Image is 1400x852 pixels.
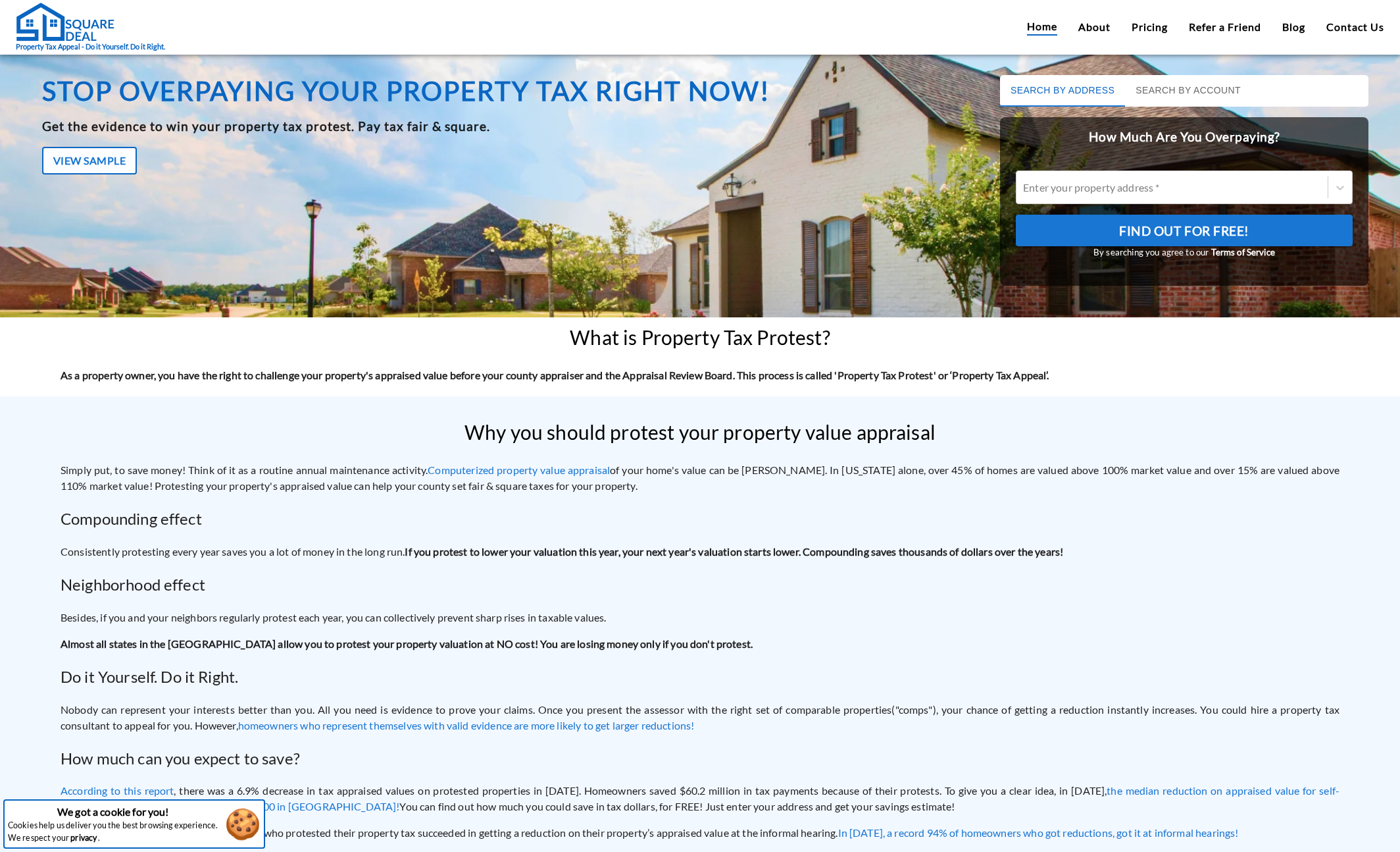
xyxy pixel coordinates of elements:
[238,719,695,732] a: homeowners who represent themselves with valid evidence are more likely to get larger reductions!
[61,665,1339,689] h2: Do it Yourself. Do it Right.
[1000,117,1368,157] h2: How Much Are You Overpaying?
[405,545,1063,558] strong: If you protest to lower your valuation this year, your next year's valuation starts lower. Compou...
[1078,19,1111,35] a: About
[61,544,1339,560] p: Consistently protesting every year saves you a lot of money in the long run.
[464,421,936,444] h2: Why you should protest your property value appraisal
[1282,19,1305,35] a: Blog
[1027,18,1057,36] a: Home
[570,326,830,349] h2: What is Property Tax Protest?
[428,464,610,476] a: Computerized property value appraisal
[1000,75,1125,107] button: Search by Address
[57,805,169,818] strong: We got a cookie for you!
[61,610,1339,626] p: Besides, if you and your neighbors regularly protest each year, you can collectively prevent shar...
[61,507,1339,531] h2: Compounding effect
[1000,75,1368,107] div: basic tabs example
[61,825,1339,841] p: Over the last few years, over 80% of owners who protested their property tax succeeded in getting...
[42,119,490,134] b: Get the evidence to win your property tax protest. Pay tax fair & square.
[1016,215,1353,246] button: Find Out For Free!
[61,573,1339,597] h2: Neighborhood effect
[70,832,97,845] a: privacy
[16,2,165,53] a: Property Tax Appeal - Do it Yourself. Do it Right.
[838,826,1239,839] a: In [DATE], a record 94% of homeowners who got reductions, got it at informal hearings!
[42,75,803,107] h1: Stop overpaying your property tax right now!
[61,369,1049,381] strong: As a property owner, you have the right to challenge your property's appraised value before your ...
[16,2,114,41] img: Square Deal
[1016,246,1353,259] small: By searching you agree to our
[61,637,753,650] b: Almost all states in the [GEOGRAPHIC_DATA] allow you to protest your property valuation at NO cos...
[1326,19,1384,35] a: Contact Us
[61,784,174,797] a: According to this report
[1119,220,1249,242] span: Find Out For Free!
[42,147,137,174] button: View Sample
[222,807,264,841] button: Accept cookies
[1189,19,1261,35] a: Refer a Friend
[61,462,1339,494] p: Simply put, to save money! Think of it as a routine annual maintenance activity. of your home's v...
[61,747,1339,770] h2: How much can you expect to save?
[1125,75,1251,107] button: Search by Account
[61,783,1339,814] p: , there was a 6.9% decrease in tax appraised values on protested properties in [DATE]. Homeowners...
[1132,19,1168,35] a: Pricing
[8,820,218,844] p: Cookies help us deliver you the best browsing experience. We respect your .
[61,702,1339,733] p: Nobody can represent your interests better than you. All you need is evidence to prove your claim...
[1211,247,1275,257] a: Terms of Service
